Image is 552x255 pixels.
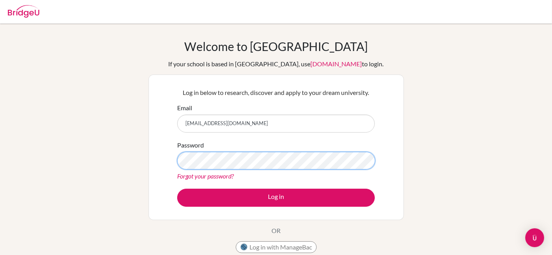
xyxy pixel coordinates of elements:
[177,189,375,207] button: Log in
[271,226,281,235] p: OR
[525,228,544,247] div: Open Intercom Messenger
[177,88,375,97] p: Log in below to research, discover and apply to your dream university.
[177,103,192,113] label: Email
[8,5,39,18] img: Bridge-U
[236,241,317,253] button: Log in with ManageBac
[177,140,204,150] label: Password
[311,60,362,67] a: [DOMAIN_NAME]
[169,59,384,69] div: If your school is based in [GEOGRAPHIC_DATA], use to login.
[177,172,234,180] a: Forgot your password?
[184,39,368,53] h1: Welcome to [GEOGRAPHIC_DATA]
